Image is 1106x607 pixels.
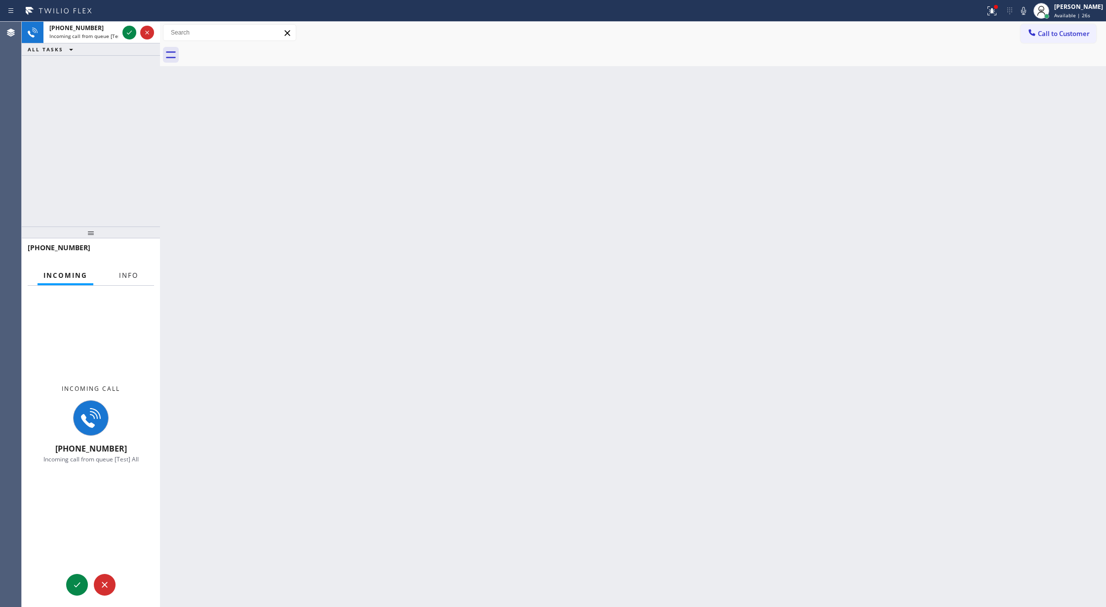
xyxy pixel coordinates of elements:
[122,26,136,39] button: Accept
[49,24,104,32] span: [PHONE_NUMBER]
[62,384,120,393] span: Incoming call
[113,266,144,285] button: Info
[1017,4,1030,18] button: Mute
[1021,24,1096,43] button: Call to Customer
[1054,12,1090,19] span: Available | 26s
[55,443,127,454] span: [PHONE_NUMBER]
[94,574,116,596] button: Reject
[38,266,93,285] button: Incoming
[22,43,83,55] button: ALL TASKS
[1038,29,1090,38] span: Call to Customer
[43,271,87,280] span: Incoming
[163,25,296,40] input: Search
[28,243,90,252] span: [PHONE_NUMBER]
[119,271,138,280] span: Info
[66,574,88,596] button: Accept
[28,46,63,53] span: ALL TASKS
[1054,2,1103,11] div: [PERSON_NAME]
[49,33,131,39] span: Incoming call from queue [Test] All
[140,26,154,39] button: Reject
[43,455,139,463] span: Incoming call from queue [Test] All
